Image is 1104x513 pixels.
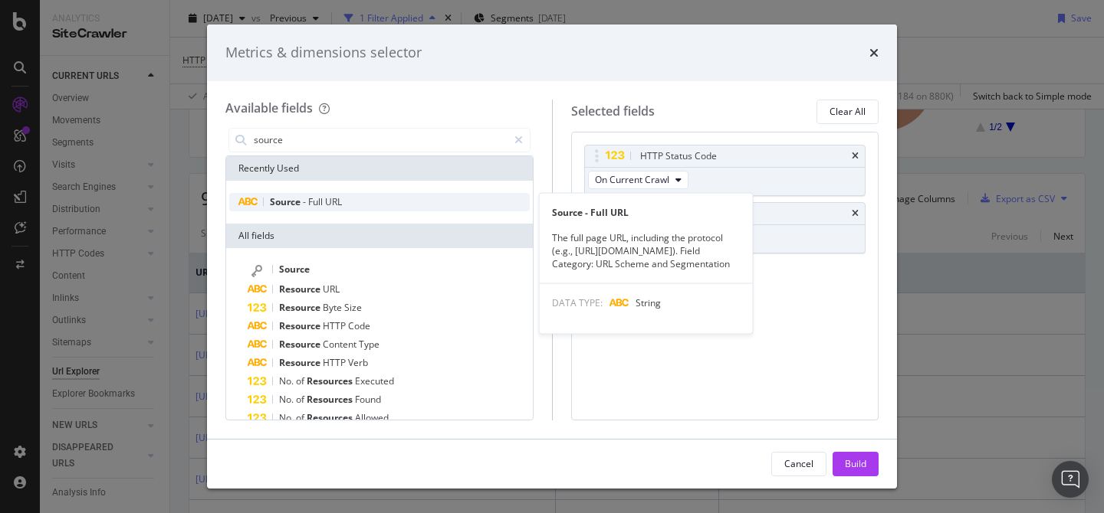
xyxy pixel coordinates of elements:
span: of [296,411,307,424]
div: Build [845,457,866,470]
span: On Current Crawl [595,173,669,186]
span: DATA TYPE: [552,296,603,309]
span: Allowed [355,411,389,424]
span: Found [355,393,381,406]
span: Resources [307,411,355,424]
span: Resources [307,374,355,387]
span: - [303,195,308,208]
span: URL [323,283,340,296]
span: No. [279,393,296,406]
span: Resource [279,356,323,369]
span: Resource [279,283,323,296]
div: Source - Full URL [540,206,753,219]
span: Source [270,195,303,208]
div: times [852,152,859,161]
div: The full page URL, including the protocol (e.g., [URL][DOMAIN_NAME]). Field Category: URL Scheme ... [540,231,753,270]
input: Search by field name [252,129,508,152]
span: Verb [348,356,368,369]
div: times [869,43,879,63]
span: Resource [279,319,323,332]
span: No. [279,374,296,387]
button: Cancel [771,452,826,476]
div: HTTP Status Code [640,149,717,164]
span: Resource [279,301,323,314]
span: URL [325,195,342,208]
span: Resources [307,393,355,406]
span: No. [279,411,296,424]
span: Full [308,195,325,208]
div: Available fields [225,100,313,116]
div: times [852,209,859,218]
span: Type [359,338,379,351]
span: Executed [355,374,394,387]
button: Build [833,452,879,476]
div: All fields [226,224,533,248]
span: HTTP [323,356,348,369]
span: String [636,296,661,309]
span: Size [344,301,362,314]
div: Selected fields [571,103,655,120]
button: On Current Crawl [588,171,688,189]
div: Cancel [784,457,813,470]
span: Code [348,319,370,332]
span: Content [323,338,359,351]
div: Clear All [830,105,866,118]
div: Open Intercom Messenger [1052,461,1089,498]
span: Resource [279,338,323,351]
button: Clear All [816,100,879,124]
span: Byte [323,301,344,314]
span: HTTP [323,319,348,332]
div: HTTP Status CodetimesOn Current Crawl [584,145,866,196]
div: modal [207,25,897,488]
span: of [296,393,307,406]
span: Source [279,263,310,276]
div: Recently Used [226,156,533,181]
span: of [296,374,307,387]
div: Metrics & dimensions selector [225,43,422,63]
